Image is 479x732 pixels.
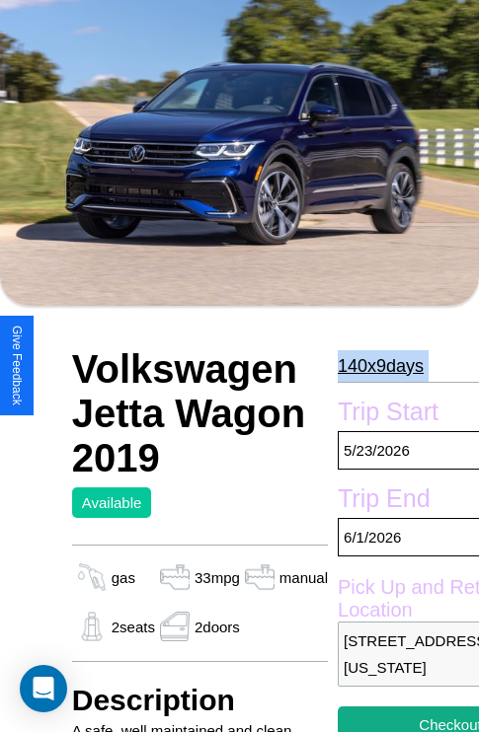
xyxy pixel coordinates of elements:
[240,562,279,592] img: gas
[20,665,67,712] div: Open Intercom Messenger
[10,326,24,405] div: Give Feedback
[72,684,328,717] h3: Description
[155,562,195,592] img: gas
[112,564,135,591] p: gas
[195,614,240,640] p: 2 doors
[195,564,240,591] p: 33 mpg
[338,350,424,382] p: 140 x 9 days
[112,614,155,640] p: 2 seats
[279,564,328,591] p: manual
[72,562,112,592] img: gas
[72,347,328,480] h2: Volkswagen Jetta Wagon 2019
[155,612,195,641] img: gas
[72,612,112,641] img: gas
[82,489,142,516] p: Available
